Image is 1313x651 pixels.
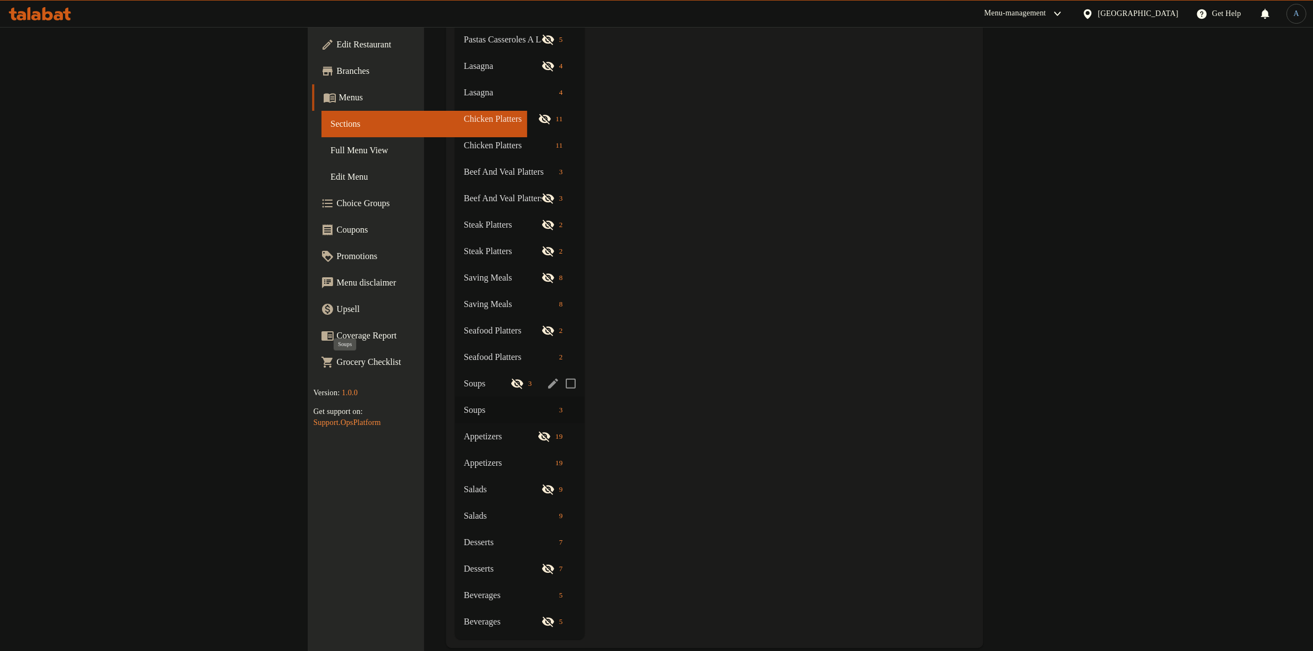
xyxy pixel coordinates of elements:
[455,609,585,635] div: Beverages5
[336,356,518,369] span: Grocery Checklist
[464,536,555,549] span: Desserts
[464,562,542,575] span: Desserts
[312,190,527,217] a: Choice Groups
[330,144,518,157] span: Full Menu View
[312,84,527,111] a: Menus
[464,430,538,443] span: Appetizers
[542,271,555,284] svg: Inactive section
[555,88,567,98] span: 4
[464,271,542,284] span: Saving Meals
[455,344,585,370] div: Seafood Platters2
[336,276,518,289] span: Menu disclaimer
[313,389,340,397] span: Version:
[455,450,585,476] div: Appetizers19
[555,589,567,602] div: items
[555,352,567,363] span: 2
[555,33,567,46] div: items
[555,218,567,232] div: items
[551,458,567,469] span: 19
[555,298,567,311] div: items
[464,324,542,337] span: Seafood Platters
[336,38,518,51] span: Edit Restaurant
[551,114,567,125] span: 11
[1294,8,1299,20] span: A
[542,218,555,232] svg: Inactive section
[330,170,518,184] span: Edit Menu
[551,112,567,126] div: items
[555,220,567,230] span: 2
[555,193,567,204] span: 3
[455,106,585,132] div: Chicken Platters11
[464,509,555,523] span: Salads
[555,617,567,627] span: 5
[464,615,542,628] span: Beverages
[455,503,585,529] div: Salads9
[555,537,567,548] span: 7
[321,137,527,164] a: Full Menu View
[555,246,567,257] span: 2
[464,377,511,390] span: Soups
[455,132,585,159] div: Chicken Platters11
[336,303,518,316] span: Upsell
[464,589,555,602] span: Beverages
[464,60,542,73] span: Lasagna
[330,117,518,131] span: Sections
[336,329,518,342] span: Coverage Report
[555,299,567,310] span: 8
[464,351,555,364] span: Seafood Platters
[542,562,555,575] svg: Inactive section
[455,476,585,503] div: Salads9
[538,112,551,126] svg: Inactive section
[555,403,567,417] div: items
[312,270,527,296] a: Menu disclaimer
[455,370,585,397] div: Soups3edit
[455,53,585,79] div: Lasagna4
[555,86,567,99] div: items
[542,192,555,205] svg: Inactive section
[555,326,567,336] span: 2
[342,389,358,397] span: 1.0.0
[464,403,555,417] span: Soups
[542,483,555,496] svg: Inactive section
[312,349,527,375] a: Grocery Checklist
[455,529,585,556] div: Desserts7
[336,197,518,210] span: Choice Groups
[464,483,542,496] span: Salads
[551,139,567,152] div: items
[312,296,527,322] a: Upsell
[464,112,538,126] span: Chicken Platters
[524,379,537,389] span: 3
[339,91,518,104] span: Menus
[551,456,567,470] div: items
[464,192,542,205] div: Beef And Veal Platters
[312,243,527,270] a: Promotions
[312,31,527,58] a: Edit Restaurant
[455,185,585,212] div: Beef And Veal Platters3
[455,159,585,185] div: Beef And Veal Platters3
[464,298,555,311] span: Saving Meals
[464,165,555,179] div: Beef And Veal Platters
[336,64,518,78] span: Branches
[464,139,551,152] span: Chicken Platters
[551,430,567,443] div: items
[551,141,567,151] span: 11
[555,271,567,284] div: items
[464,456,551,470] span: Appetizers
[464,245,542,258] span: Steak Platters
[464,33,542,46] div: Pastas Casseroles A La Forno
[555,405,567,416] span: 3
[455,318,585,344] div: Seafood Platters2
[312,217,527,243] a: Coupons
[555,562,567,575] div: items
[542,324,555,337] svg: Inactive section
